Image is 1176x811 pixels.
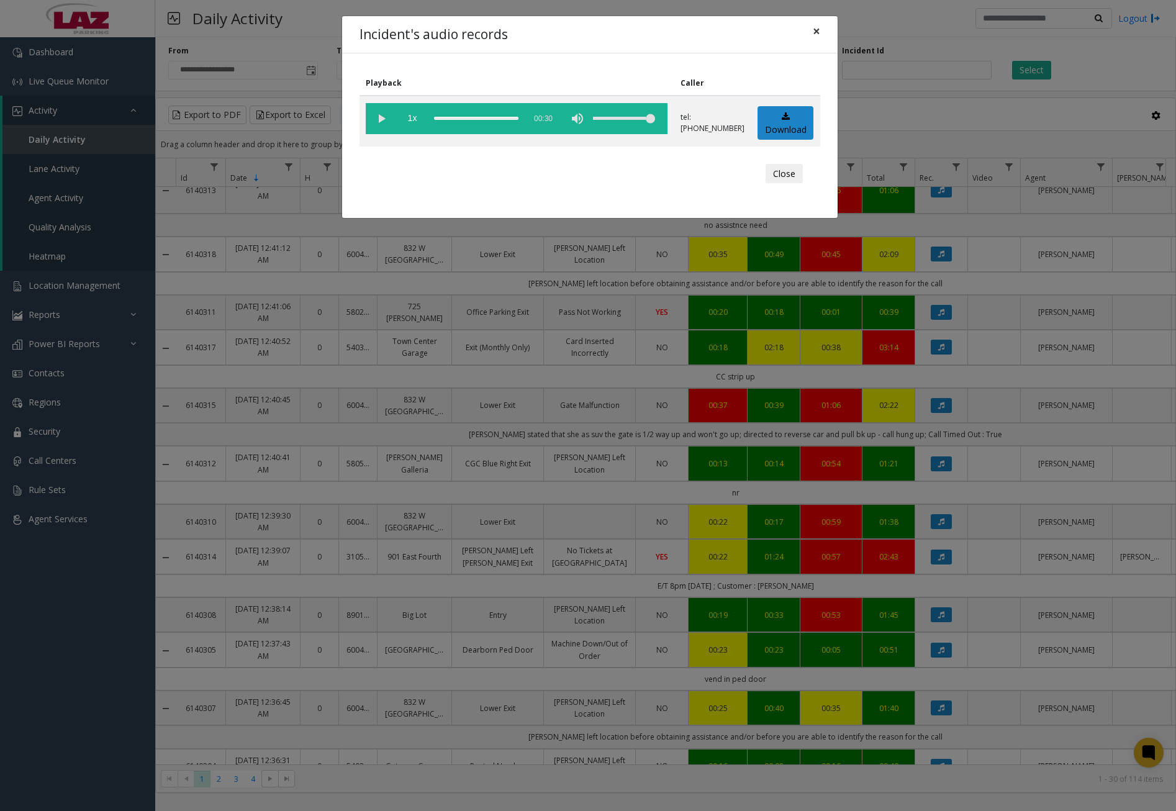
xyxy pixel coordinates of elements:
div: volume level [593,103,655,134]
th: Caller [674,71,751,96]
button: Close [766,164,803,184]
h4: Incident's audio records [360,25,508,45]
p: tel:[PHONE_NUMBER] [681,112,744,134]
span: playback speed button [397,103,428,134]
a: Download [758,106,813,140]
div: scrub bar [434,103,518,134]
span: × [813,22,820,40]
button: Close [804,16,829,47]
th: Playback [360,71,674,96]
